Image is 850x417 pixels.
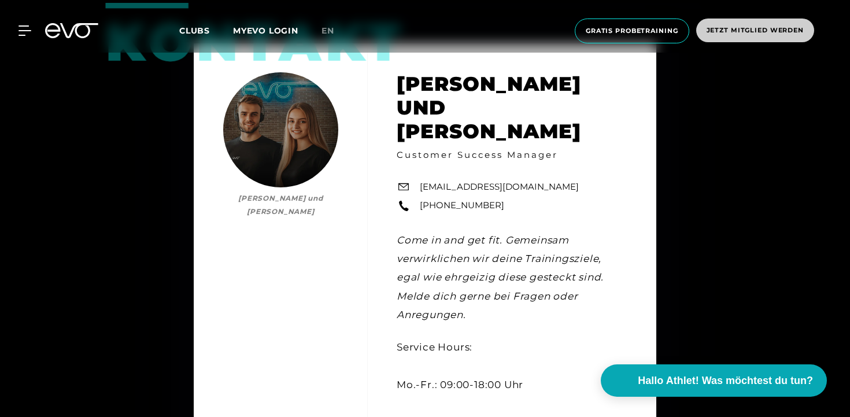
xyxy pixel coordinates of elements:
a: [EMAIL_ADDRESS][DOMAIN_NAME] [420,180,579,194]
span: Jetzt Mitglied werden [707,25,804,35]
a: Clubs [179,25,233,36]
a: MYEVO LOGIN [233,25,298,36]
span: Clubs [179,25,210,36]
a: Jetzt Mitglied werden [693,19,818,43]
a: [PHONE_NUMBER] [420,199,504,212]
span: Gratis Probetraining [586,26,678,36]
button: Hallo Athlet! Was möchtest du tun? [601,364,827,397]
a: en [321,24,348,38]
a: Gratis Probetraining [571,19,693,43]
span: Hallo Athlet! Was möchtest du tun? [638,373,813,389]
span: en [321,25,334,36]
